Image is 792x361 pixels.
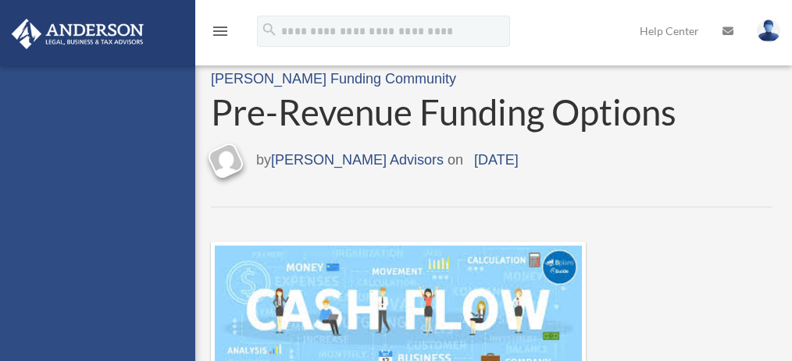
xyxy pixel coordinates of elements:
[211,71,456,87] a: [PERSON_NAME] Funding Community
[271,152,444,168] a: [PERSON_NAME] Advisors
[211,90,676,133] span: Pre-Revenue Funding Options
[448,148,530,173] span: on
[757,19,780,42] img: User Pic
[211,27,230,41] a: menu
[261,21,278,38] i: search
[7,19,148,49] img: Anderson Advisors Platinum Portal
[463,152,530,168] a: [DATE]
[211,22,230,41] i: menu
[211,91,772,134] a: Pre-Revenue Funding Options
[256,148,444,173] span: by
